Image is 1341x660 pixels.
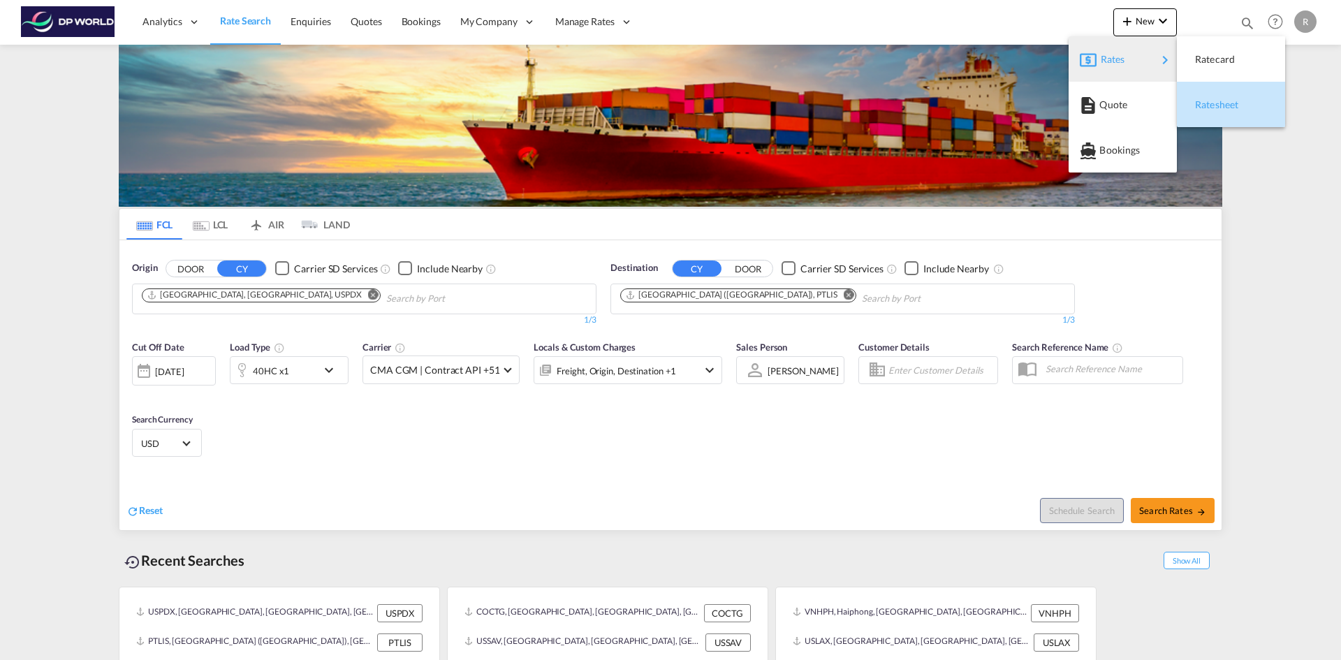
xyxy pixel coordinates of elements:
[1080,133,1166,168] div: Bookings
[1101,45,1117,73] span: Rates
[1188,42,1274,77] div: Ratecard
[1069,82,1177,127] button: Quote
[1195,45,1210,73] span: Ratecard
[1157,52,1173,68] md-icon: icon-chevron-right
[1188,87,1274,122] div: Ratesheet
[1099,136,1115,164] span: Bookings
[1069,127,1177,173] button: Bookings
[1195,91,1210,119] span: Ratesheet
[1080,87,1166,122] div: Quote
[1099,91,1115,119] span: Quote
